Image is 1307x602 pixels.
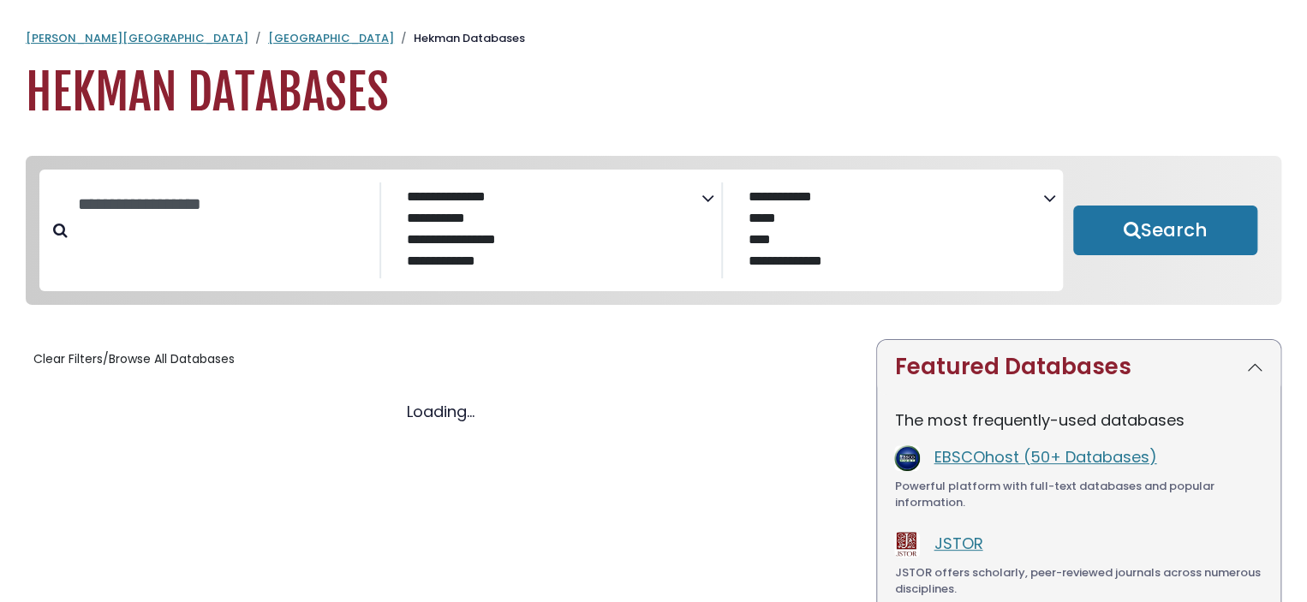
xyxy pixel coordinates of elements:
button: Clear Filters/Browse All Databases [26,346,242,373]
h1: Hekman Databases [26,64,1281,122]
div: JSTOR offers scholarly, peer-reviewed journals across numerous disciplines. [894,564,1263,598]
div: Powerful platform with full-text databases and popular information. [894,478,1263,511]
a: [GEOGRAPHIC_DATA] [268,30,394,46]
div: Loading... [26,400,856,423]
p: The most frequently-used databases [894,408,1263,432]
select: Database Subject Filter [395,185,701,279]
a: JSTOR [934,533,982,554]
button: Featured Databases [877,340,1280,394]
nav: breadcrumb [26,30,1281,47]
button: Submit for Search Results [1073,206,1257,255]
nav: Search filters [26,156,1281,306]
a: [PERSON_NAME][GEOGRAPHIC_DATA] [26,30,248,46]
input: Search database by title or keyword [68,190,379,218]
select: Database Vendors Filter [737,185,1043,279]
a: EBSCOhost (50+ Databases) [934,446,1156,468]
li: Hekman Databases [394,30,525,47]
